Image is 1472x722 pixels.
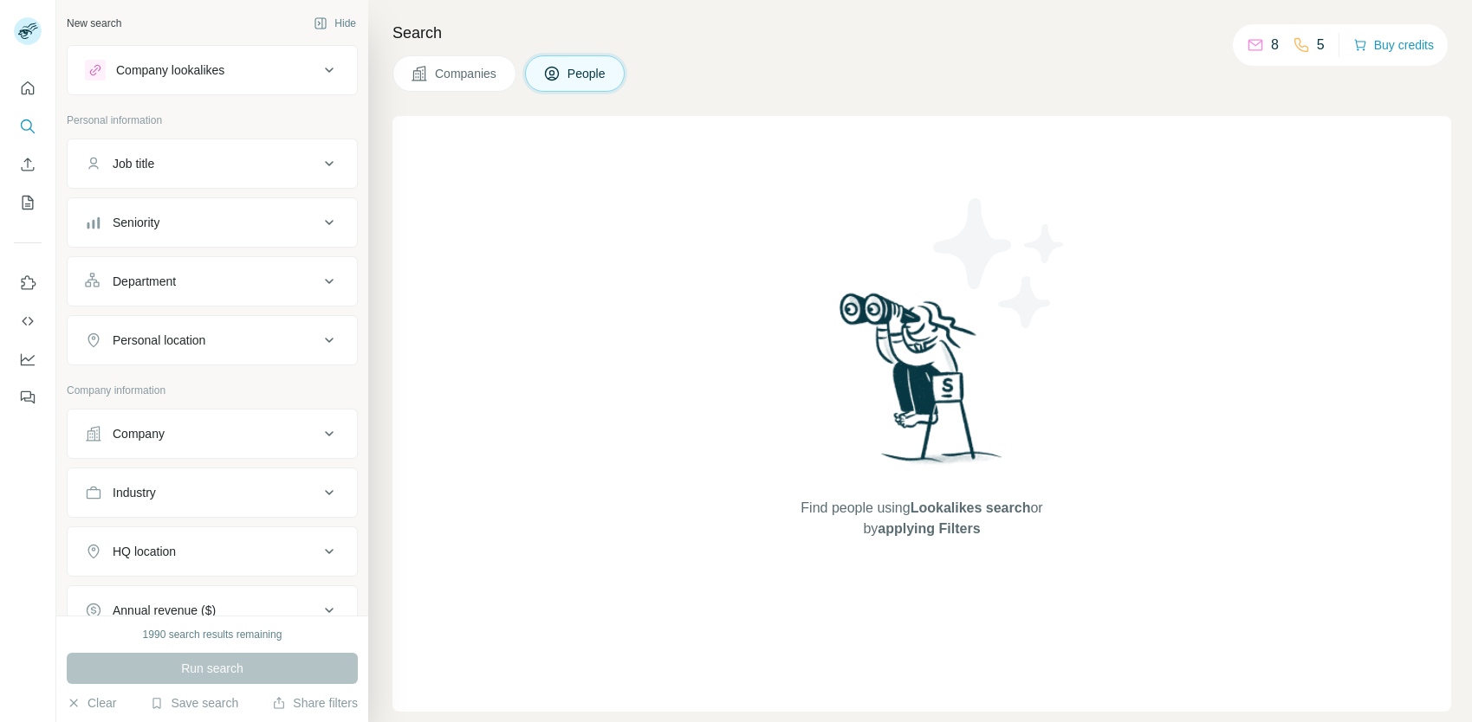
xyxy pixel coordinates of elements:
[68,472,357,513] button: Industry
[922,185,1078,341] img: Surfe Illustration - Stars
[67,694,116,712] button: Clear
[68,590,357,631] button: Annual revenue ($)
[302,10,368,36] button: Hide
[14,382,42,413] button: Feedback
[113,155,154,172] div: Job title
[14,268,42,299] button: Use Surfe on LinkedIn
[68,413,357,454] button: Company
[116,61,224,79] div: Company lookalikes
[14,111,42,142] button: Search
[150,694,238,712] button: Save search
[67,16,121,31] div: New search
[113,602,216,619] div: Annual revenue ($)
[14,344,42,375] button: Dashboard
[878,521,980,536] span: applying Filters
[832,288,1012,481] img: Surfe Illustration - Woman searching with binoculars
[113,214,159,231] div: Seniority
[68,531,357,572] button: HQ location
[113,425,165,442] div: Company
[14,149,42,180] button: Enrich CSV
[567,65,607,82] span: People
[1353,33,1434,57] button: Buy credits
[67,113,358,128] p: Personal information
[113,543,176,560] div: HQ location
[392,21,1451,45] h4: Search
[911,500,1031,515] span: Lookalikes search
[68,49,357,91] button: Company lookalikes
[1317,35,1325,55] p: 5
[68,202,357,243] button: Seniority
[783,498,1060,539] span: Find people using or by
[14,187,42,218] button: My lists
[68,143,357,184] button: Job title
[68,261,357,302] button: Department
[113,332,205,349] div: Personal location
[67,383,358,398] p: Company information
[1271,35,1279,55] p: 8
[14,73,42,104] button: Quick start
[272,694,358,712] button: Share filters
[143,627,282,642] div: 1990 search results remaining
[113,484,156,501] div: Industry
[14,306,42,337] button: Use Surfe API
[68,319,357,361] button: Personal location
[435,65,498,82] span: Companies
[113,273,176,290] div: Department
